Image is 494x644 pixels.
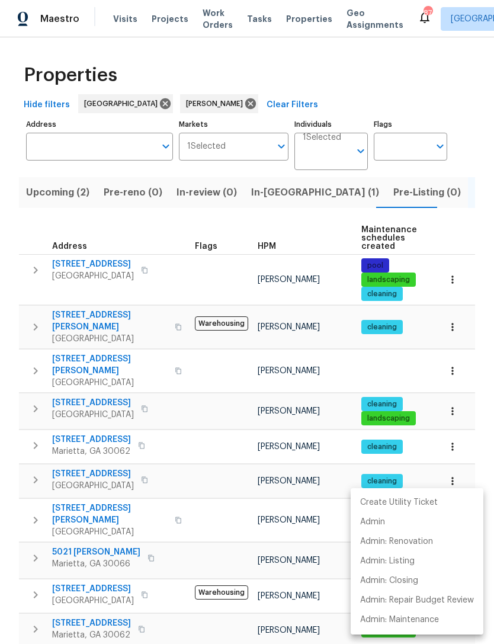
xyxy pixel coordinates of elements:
[360,555,415,568] p: Admin: Listing
[360,496,438,509] p: Create Utility Ticket
[360,536,433,548] p: Admin: Renovation
[360,594,474,607] p: Admin: Repair Budget Review
[360,575,418,587] p: Admin: Closing
[360,614,439,626] p: Admin: Maintenance
[360,516,385,528] p: Admin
